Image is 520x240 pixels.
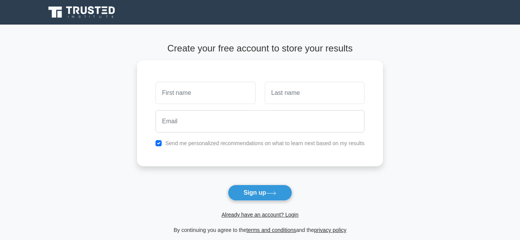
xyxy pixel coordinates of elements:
input: Last name [265,82,365,104]
h4: Create your free account to store your results [137,43,383,54]
button: Sign up [228,185,293,201]
a: terms and conditions [246,227,296,233]
a: Already have an account? Login [221,212,298,218]
div: By continuing you agree to the and the [132,225,388,235]
a: privacy policy [314,227,346,233]
input: First name [155,82,255,104]
label: Send me personalized recommendations on what to learn next based on my results [165,140,365,146]
input: Email [155,110,365,132]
